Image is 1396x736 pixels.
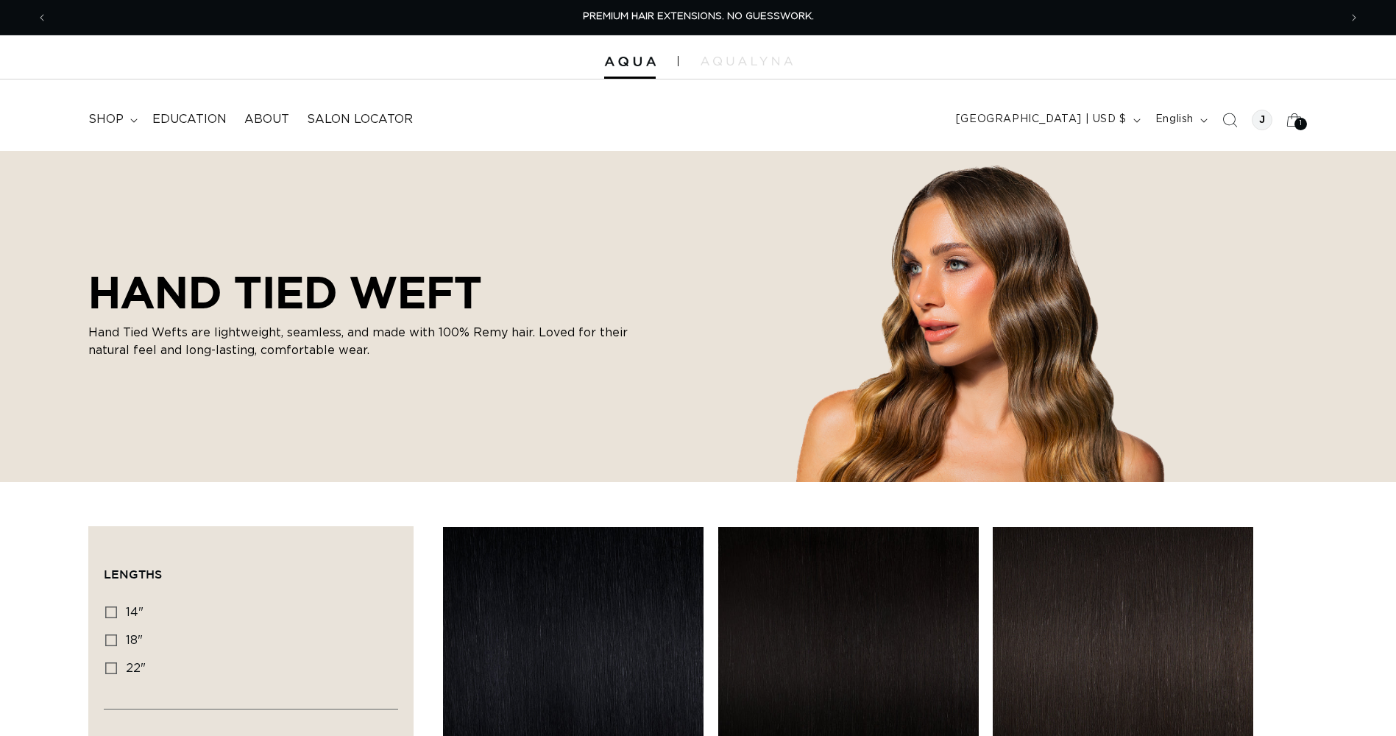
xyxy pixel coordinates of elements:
span: 22" [126,662,146,674]
span: 1 [1300,118,1303,130]
button: Next announcement [1338,4,1370,32]
span: English [1155,112,1194,127]
button: [GEOGRAPHIC_DATA] | USD $ [947,106,1147,134]
p: Hand Tied Wefts are lightweight, seamless, and made with 100% Remy hair. Loved for their natural ... [88,324,648,359]
span: Education [152,112,227,127]
span: 14" [126,606,144,618]
img: Aqua Hair Extensions [604,57,656,67]
span: PREMIUM HAIR EXTENSIONS. NO GUESSWORK. [583,12,814,21]
a: Education [144,103,235,136]
span: Lengths [104,567,162,581]
button: Previous announcement [26,4,58,32]
a: Salon Locator [298,103,422,136]
img: aqualyna.com [701,57,793,66]
h2: HAND TIED WEFT [88,266,648,318]
button: English [1147,106,1213,134]
a: About [235,103,298,136]
span: About [244,112,289,127]
span: 18" [126,634,143,646]
span: [GEOGRAPHIC_DATA] | USD $ [956,112,1127,127]
span: shop [88,112,124,127]
summary: Search [1213,104,1246,136]
summary: Lengths (0 selected) [104,542,398,595]
summary: shop [79,103,144,136]
span: Salon Locator [307,112,413,127]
